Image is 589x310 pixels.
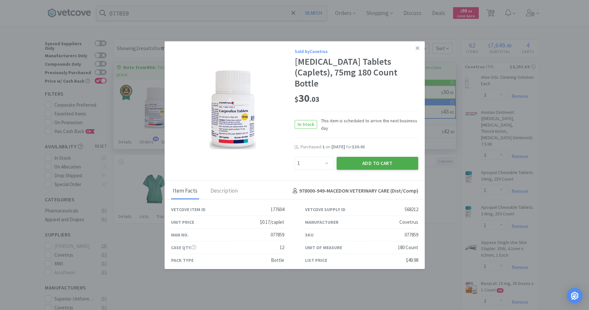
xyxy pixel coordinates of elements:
[295,92,319,105] span: 30
[271,256,284,264] div: Bottle
[305,219,339,226] div: Manufacturer
[171,257,194,264] div: Pack Type
[567,288,582,303] div: Open Intercom Messenger
[209,183,239,199] div: Description
[310,95,319,104] span: . 03
[305,244,342,251] div: Unit of Measure
[295,48,418,55] div: Sold by Covetrus
[295,95,299,104] span: $
[305,206,345,213] div: Vetcove Supply ID
[305,257,327,264] div: List Price
[398,244,418,251] div: 180 Count
[260,218,284,226] div: $0.17/caplet
[171,219,194,226] div: Unit Price
[322,144,325,150] span: 1
[171,206,206,213] div: Vetcove Item ID
[280,244,284,251] div: 12
[305,231,314,238] div: SKU
[405,206,418,213] div: 568212
[295,120,317,128] span: In Stock
[271,206,284,213] div: 177604
[301,144,418,150] div: Purchased on for
[171,244,196,251] div: Case Qty.
[209,68,256,149] img: 499020fc84f6491fa9c17a906282a4b2_568212.png
[290,187,418,195] h4: 978000-949 - MACEDON VETERINARY CARE (Dist/Comp)
[406,256,418,264] div: $49.98
[331,144,345,150] span: [DATE]
[295,56,418,89] div: [MEDICAL_DATA] Tablets (Caplets), 75mg 180 Count Bottle
[399,218,418,226] div: Covetrus
[317,117,418,132] span: This item is scheduled to arrive the next business day
[405,231,418,239] div: 077859
[171,231,189,238] div: Man No.
[337,157,418,170] button: Add to Cart
[352,144,365,150] span: $30.03
[171,183,199,199] div: Item Facts
[271,231,284,239] div: 077859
